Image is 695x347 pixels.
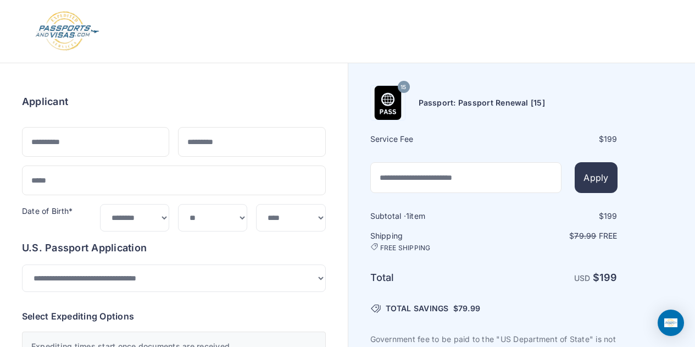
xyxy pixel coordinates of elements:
div: $ [495,134,618,145]
span: 15 [401,80,406,95]
h6: U.S. Passport Application [22,240,326,256]
span: 199 [599,272,618,283]
div: $ [495,211,618,222]
h6: Service Fee [370,134,493,145]
span: 199 [604,134,618,144]
h6: Passport: Passport Renewal [15] [419,97,545,108]
span: $ [453,303,480,314]
span: USD [574,273,591,283]
img: Logo [35,11,100,52]
span: 199 [604,211,618,221]
span: TOTAL SAVINGS [386,303,449,314]
h6: Select Expediting Options [22,310,326,323]
h6: Applicant [22,94,68,109]
button: Apply [575,162,617,193]
div: Open Intercom Messenger [658,310,684,336]
h6: Subtotal · item [370,211,493,222]
img: Product Name [371,86,405,120]
h6: Shipping [370,230,493,252]
span: 79.99 [458,304,480,313]
h6: Total [370,270,493,285]
strong: $ [593,272,618,283]
span: FREE SHIPPING [380,244,431,252]
p: $ [495,230,618,241]
span: Free [599,231,618,240]
span: 79.99 [574,231,596,240]
label: Date of Birth* [22,206,73,216]
span: 1 [406,211,409,221]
